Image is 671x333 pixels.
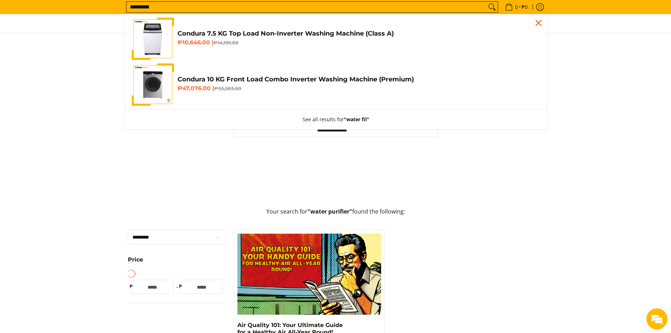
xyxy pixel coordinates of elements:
[132,63,174,106] img: Condura 10 KG Front Load Combo Inverter Washing Machine (Premium)
[128,257,143,268] summary: Open
[128,283,135,290] span: ₱
[533,18,544,28] div: Close pop up
[237,234,381,315] img: mang-kosme-air-quality-eguide-main-banner
[503,3,530,11] span: •
[213,40,238,45] del: ₱14,195.00
[178,30,540,38] h4: Condura 7.5 KG Top Load Non-Inverter Washing Machine (Class A)
[133,18,172,60] img: condura-7.5kg-topload-non-inverter-washing-machine-class-c-full-view-mang-kosme
[132,18,540,60] a: condura-7.5kg-topload-non-inverter-washing-machine-class-c-full-view-mang-kosme Condura 7.5 KG To...
[132,63,540,106] a: Condura 10 KG Front Load Combo Inverter Washing Machine (Premium) Condura 10 KG Front Load Combo ...
[214,86,241,91] del: ₱55,383.00
[307,208,352,215] strong: "water purifier"
[486,2,498,12] button: Search
[178,39,540,46] h6: ₱10,646.00 |
[296,110,376,129] button: See all results for"water fil"
[521,5,529,10] span: ₱0
[178,85,540,92] h6: ₱47,076.00 |
[178,75,540,84] h4: Condura 10 KG Front Load Combo Inverter Washing Machine (Premium)
[514,5,519,10] span: 0
[128,207,543,223] p: Your search for found the following:
[177,283,184,290] span: ₱
[344,116,369,123] strong: "water fil"
[128,257,143,263] span: Price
